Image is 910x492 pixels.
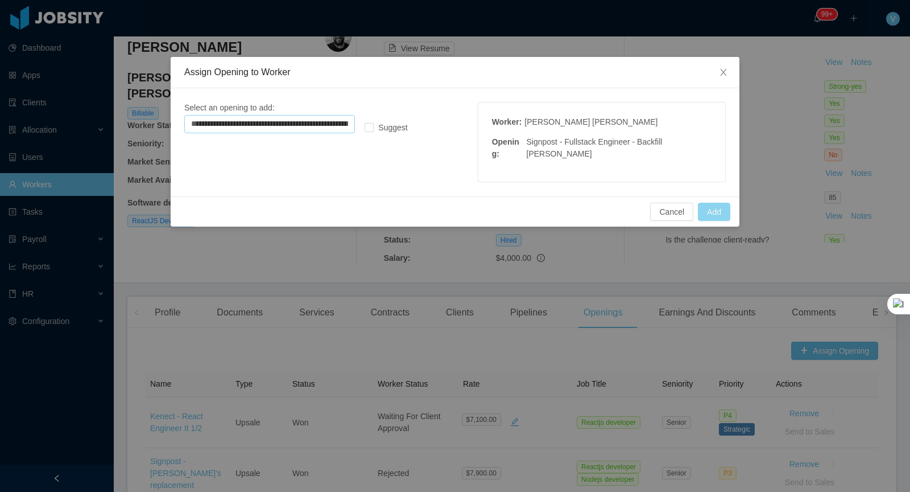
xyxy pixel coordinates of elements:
[374,123,412,132] span: Suggest
[184,103,275,112] span: Select an opening to add:
[524,117,657,126] span: [PERSON_NAME] [PERSON_NAME]
[527,137,663,158] span: Signpost - Fullstack Engineer - Backfill [PERSON_NAME]
[184,66,726,79] div: Assign Opening to Worker
[492,117,522,126] strong: Worker :
[492,137,519,158] strong: Opening :
[708,57,739,89] button: Close
[698,203,730,221] button: Add
[650,203,693,221] button: Cancel
[719,68,728,77] i: icon: close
